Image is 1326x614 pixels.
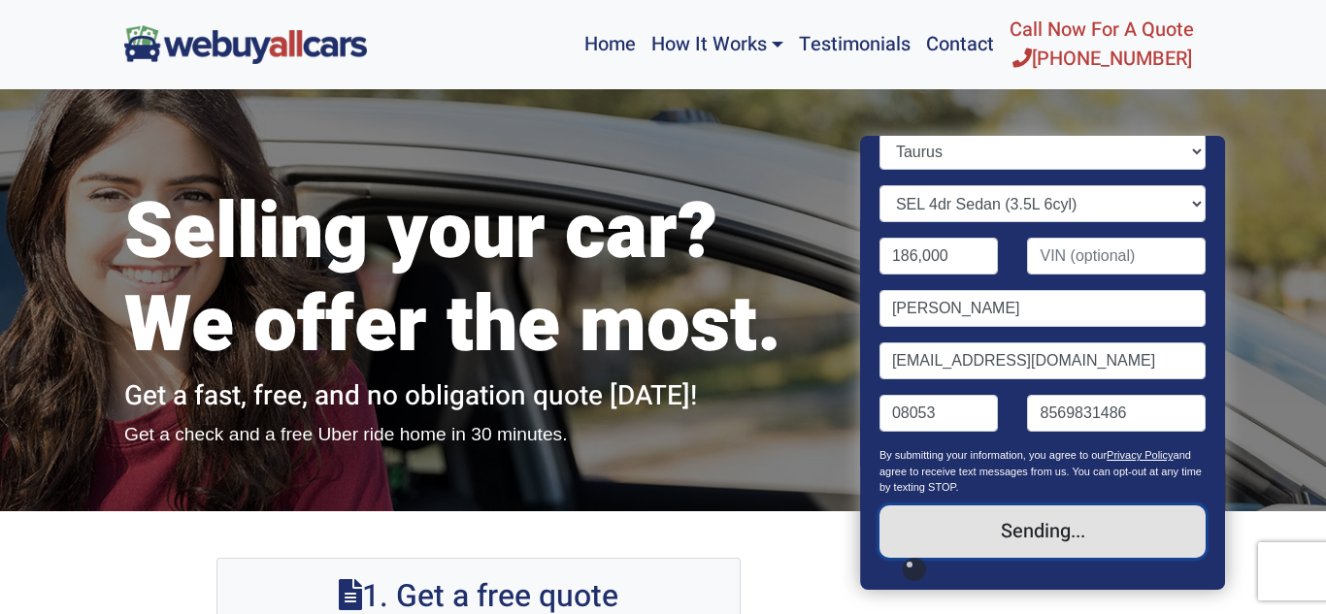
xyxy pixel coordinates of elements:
[1107,449,1173,461] a: Privacy Policy
[644,8,791,81] a: How It Works
[791,8,918,81] a: Testimonials
[879,395,999,432] input: Zip code
[577,8,644,81] a: Home
[124,421,833,449] p: Get a check and a free Uber ride home in 30 minutes.
[879,447,1206,505] p: By submitting your information, you agree to our and agree to receive text messages from us. You ...
[918,8,1002,81] a: Contact
[879,342,1206,379] input: Email
[1028,395,1207,432] input: Phone
[124,186,833,372] h1: Selling your car? We offer the most.
[124,25,367,63] img: We Buy All Cars in NJ logo
[1028,238,1207,275] input: VIN (optional)
[124,380,833,413] h2: Get a fast, free, and no obligation quote [DATE]!
[1002,8,1202,81] a: Call Now For A Quote[PHONE_NUMBER]
[879,290,1206,327] input: Name
[879,81,1206,589] form: Contact form
[879,505,1206,558] input: Sending...
[879,238,999,275] input: Mileage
